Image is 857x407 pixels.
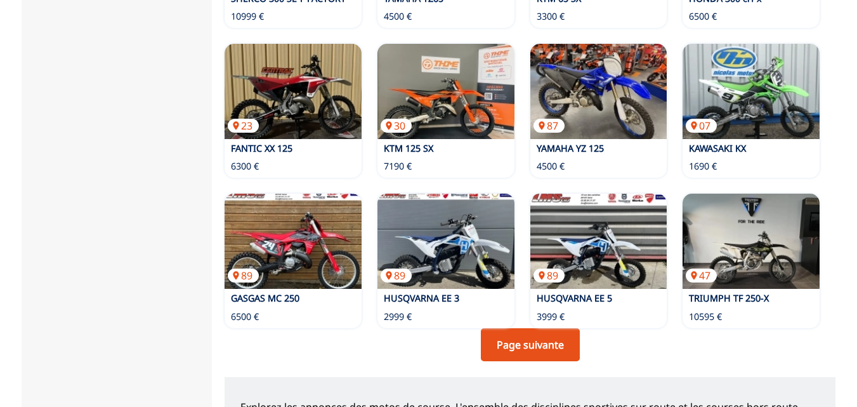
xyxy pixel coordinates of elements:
[683,194,820,289] img: TRIUMPH TF 250-X
[537,310,565,323] p: 3999 €
[537,160,565,173] p: 4500 €
[384,142,433,154] a: KTM 125 SX
[231,292,299,304] a: GASGAS MC 250
[225,44,362,139] img: FANTIC XX 125
[384,160,412,173] p: 7190 €
[683,44,820,139] a: KAWASAKI KX07
[225,44,362,139] a: FANTIC XX 12523
[689,142,746,154] a: KAWASAKI KX
[384,292,459,304] a: HUSQVARNA EE 3
[381,119,412,133] p: 30
[231,142,292,154] a: FANTIC XX 125
[384,310,412,323] p: 2999 €
[686,269,717,283] p: 47
[537,10,565,23] p: 3300 €
[683,194,820,289] a: TRIUMPH TF 250-X47
[377,44,514,139] img: KTM 125 SX
[225,194,362,289] a: GASGAS MC 25089
[381,269,412,283] p: 89
[231,10,264,23] p: 10999 €
[481,328,580,361] a: Page suivante
[228,119,259,133] p: 23
[231,310,259,323] p: 6500 €
[530,194,667,289] a: HUSQVARNA EE 589
[537,142,604,154] a: YAMAHA YZ 125
[384,10,412,23] p: 4500 €
[689,310,722,323] p: 10595 €
[537,292,612,304] a: HUSQVARNA EE 5
[689,160,717,173] p: 1690 €
[231,160,259,173] p: 6300 €
[533,119,565,133] p: 87
[530,44,667,139] img: YAMAHA YZ 125
[377,194,514,289] img: HUSQVARNA EE 3
[689,292,769,304] a: TRIUMPH TF 250-X
[689,10,717,23] p: 6500 €
[533,269,565,283] p: 89
[228,269,259,283] p: 89
[377,194,514,289] a: HUSQVARNA EE 389
[377,44,514,139] a: KTM 125 SX30
[683,44,820,139] img: KAWASAKI KX
[225,194,362,289] img: GASGAS MC 250
[530,194,667,289] img: HUSQVARNA EE 5
[686,119,717,133] p: 07
[530,44,667,139] a: YAMAHA YZ 12587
